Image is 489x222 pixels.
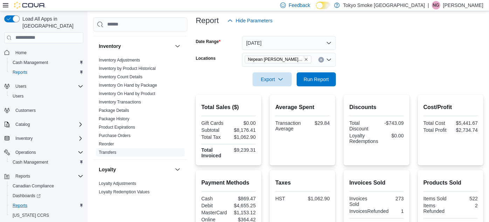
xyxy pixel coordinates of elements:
[1,105,86,115] button: Customers
[349,179,404,187] h2: Invoices Sold
[201,134,227,140] div: Total Tax
[99,125,135,130] a: Product Expirations
[13,120,33,129] button: Catalog
[13,213,49,218] span: [US_STATE] CCRS
[10,211,83,220] span: Washington CCRS
[13,183,54,189] span: Canadian Compliance
[7,67,86,77] button: Reports
[14,2,46,9] img: Cova
[428,1,429,9] p: |
[99,133,131,138] a: Purchase Orders
[304,57,308,62] button: Remove Nepean Chapman Mills from selection in this group
[99,116,129,121] a: Package History
[230,210,256,215] div: $1,153.12
[10,182,57,190] a: Canadian Compliance
[248,56,303,63] span: Nepean [PERSON_NAME] [PERSON_NAME]
[7,191,86,201] a: Dashboards
[452,120,478,126] div: $5,441.67
[423,127,449,133] div: Total Profit
[201,103,256,112] h2: Total Sales ($)
[15,50,27,56] span: Home
[99,166,116,173] h3: Loyalty
[7,157,86,167] button: Cash Management
[7,201,86,210] button: Reports
[99,142,114,146] a: Reorder
[99,116,129,122] span: Package History
[13,48,83,57] span: Home
[201,179,256,187] h2: Payment Methods
[93,179,187,199] div: Loyalty
[173,42,182,50] button: Inventory
[443,1,483,9] p: [PERSON_NAME]
[99,189,150,194] a: Loyalty Redemption Values
[13,172,83,180] span: Reports
[7,91,86,101] button: Users
[99,133,131,138] span: Purchase Orders
[10,201,30,210] a: Reports
[343,1,425,9] p: Tokyo Smoke [GEOGRAPHIC_DATA]
[423,203,449,214] div: Items Refunded
[99,43,121,50] h3: Inventory
[297,72,336,86] button: Run Report
[13,106,39,115] a: Customers
[349,103,404,112] h2: Discounts
[225,14,275,28] button: Hide Parameters
[452,127,478,133] div: $2,734.74
[99,150,116,155] a: Transfers
[13,148,83,157] span: Operations
[378,120,404,126] div: -$743.09
[201,127,227,133] div: Subtotal
[201,147,221,158] strong: Total Invoiced
[349,133,378,144] div: Loyalty Redemptions
[349,196,375,207] div: Invoices Sold
[275,120,301,131] div: Transaction Average
[201,203,227,208] div: Debit
[15,108,36,113] span: Customers
[230,127,256,133] div: $8,176.41
[1,120,86,129] button: Catalog
[99,66,156,71] a: Inventory by Product Historical
[452,196,478,201] div: 522
[15,122,30,127] span: Catalog
[99,58,140,63] a: Inventory Adjustments
[10,192,83,200] span: Dashboards
[318,57,324,63] button: Clear input
[1,48,86,58] button: Home
[7,210,86,220] button: [US_STATE] CCRS
[13,60,48,65] span: Cash Management
[196,16,219,25] h3: Report
[230,147,256,153] div: $9,239.31
[7,58,86,67] button: Cash Management
[423,103,478,112] h2: Cost/Profit
[13,134,35,143] button: Inventory
[275,103,330,112] h2: Average Spent
[245,56,311,63] span: Nepean Chapman Mills
[326,57,332,63] button: Open list of options
[1,134,86,143] button: Inventory
[99,83,157,88] a: Inventory On Hand by Package
[201,196,227,201] div: Cash
[433,1,439,9] span: NG
[10,192,43,200] a: Dashboards
[99,91,155,96] span: Inventory On Hand by Product
[13,49,29,57] a: Home
[13,106,83,115] span: Customers
[13,193,41,199] span: Dashboards
[15,136,33,141] span: Inventory
[15,173,30,179] span: Reports
[99,181,136,186] a: Loyalty Adjustments
[10,58,51,67] a: Cash Management
[196,39,221,44] label: Date Range
[13,70,27,75] span: Reports
[10,158,51,166] a: Cash Management
[275,179,330,187] h2: Taxes
[452,203,478,208] div: 2
[349,120,375,131] div: Total Discount
[13,93,23,99] span: Users
[13,203,27,208] span: Reports
[99,181,136,186] span: Loyalty Adjustments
